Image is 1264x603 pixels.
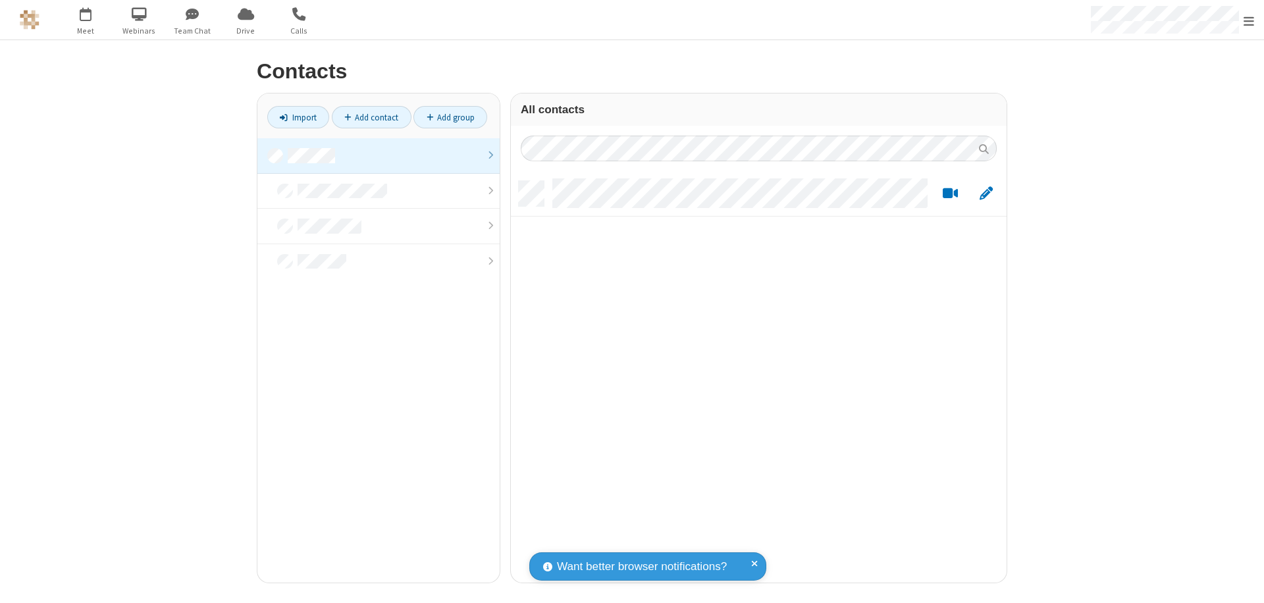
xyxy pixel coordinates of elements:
span: Team Chat [168,25,217,37]
img: QA Selenium DO NOT DELETE OR CHANGE [20,10,39,30]
a: Add group [413,106,487,128]
h2: Contacts [257,60,1007,83]
div: grid [511,171,1007,583]
span: Calls [275,25,324,37]
span: Webinars [115,25,164,37]
span: Want better browser notifications? [557,558,727,575]
button: Edit [973,186,999,202]
span: Meet [61,25,111,37]
a: Import [267,106,329,128]
a: Add contact [332,106,411,128]
span: Drive [221,25,271,37]
button: Start a video meeting [937,186,963,202]
h3: All contacts [521,103,997,116]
